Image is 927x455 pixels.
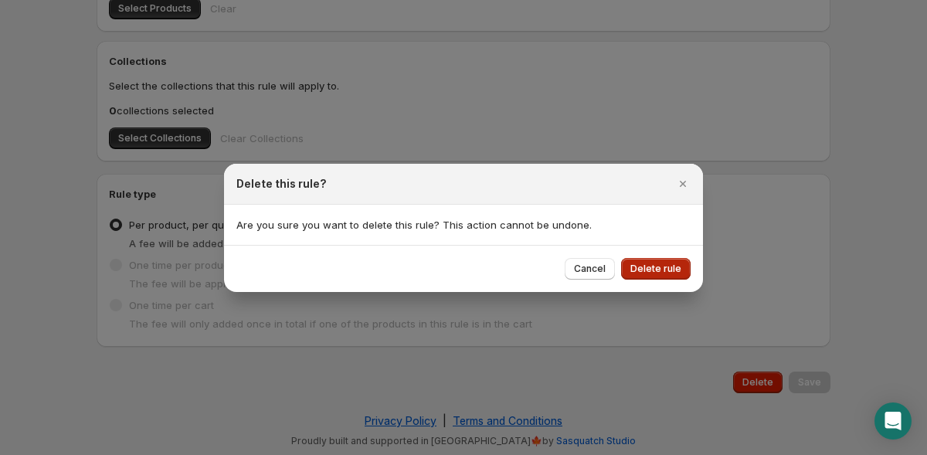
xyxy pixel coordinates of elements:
div: Open Intercom Messenger [874,402,912,440]
p: Are you sure you want to delete this rule? This action cannot be undone. [236,217,691,233]
span: Cancel [574,263,606,275]
button: Cancel [565,258,615,280]
button: Close [672,173,694,195]
span: Delete rule [630,263,681,275]
button: Delete rule [621,258,691,280]
h2: Delete this rule? [236,176,327,192]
